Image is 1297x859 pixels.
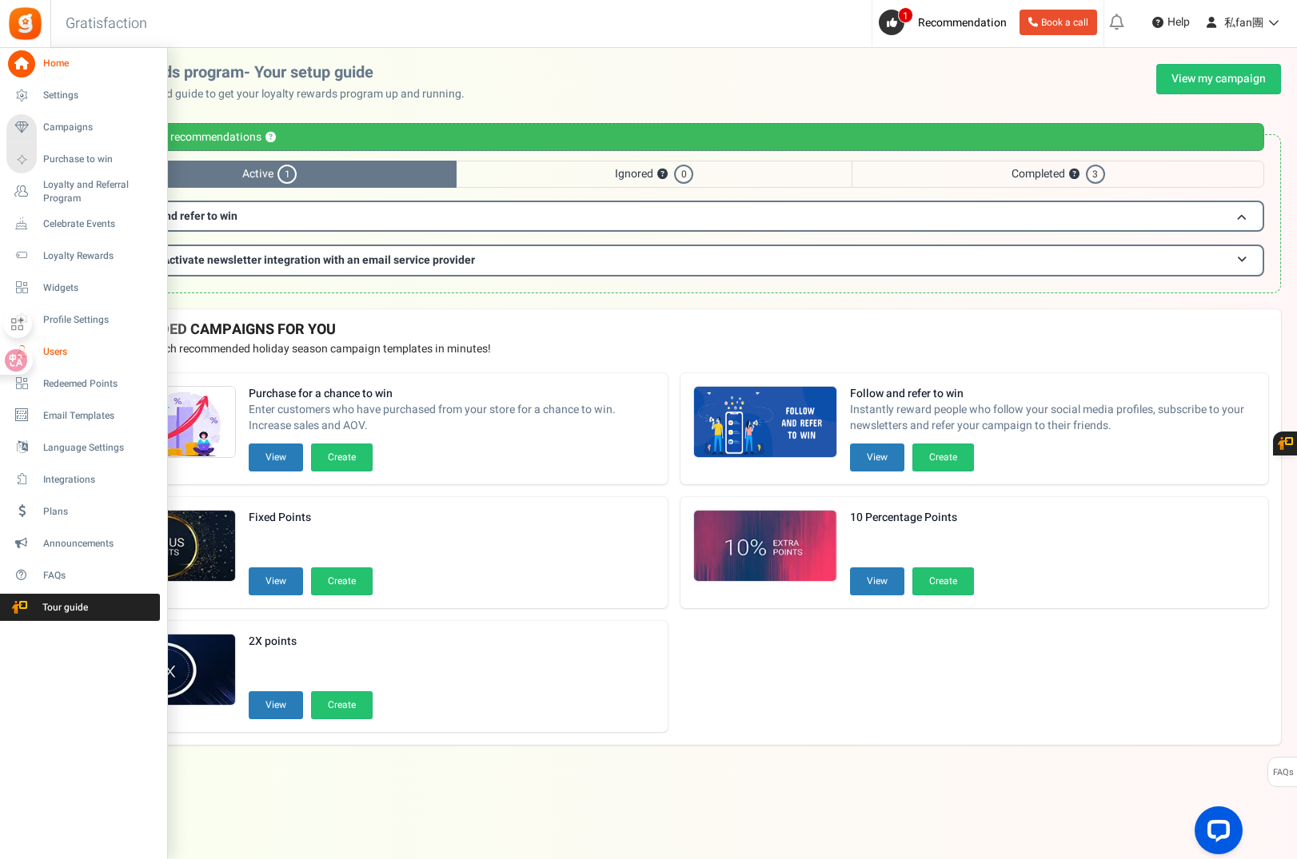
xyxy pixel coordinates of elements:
span: Plans [43,505,155,519]
button: View [850,443,904,471]
span: Redeemed Points [43,377,155,391]
span: Enter customers who have purchased from your store for a chance to win. Increase sales and AOV. [249,402,655,434]
button: Create [311,443,373,471]
span: Celebrate Events [43,217,155,231]
strong: Fixed Points [249,510,373,526]
a: Announcements [6,530,160,557]
p: Use this personalized guide to get your loyalty rewards program up and running. [66,86,477,102]
button: ? [1069,169,1080,180]
span: Announcements [43,537,155,551]
a: Language Settings [6,434,160,461]
a: Book a call [1020,10,1097,35]
span: 0 [674,165,693,184]
a: Integrations [6,466,160,493]
a: Email Templates [6,402,160,429]
span: Instantly reward people who follow your social media profiles, subscribe to your newsletters and ... [850,402,1256,434]
img: Recommended Campaigns [694,511,836,583]
span: Integrations [43,473,155,487]
a: Settings [6,82,160,109]
a: Campaigns [6,114,160,141]
strong: 10 Percentage Points [850,510,974,526]
span: Home [43,57,155,70]
a: 1 Recommendation [879,10,1013,35]
span: 1 [898,7,913,23]
strong: Follow and refer to win [850,386,1256,402]
span: Purchase to win [43,153,155,166]
a: Redeemed Points [6,370,160,397]
span: Active [83,161,457,188]
button: View [249,567,303,595]
span: Ignored [457,161,852,188]
strong: Purchase for a chance to win [249,386,655,402]
button: View [850,567,904,595]
button: Create [912,567,974,595]
a: Purchase to win [6,146,160,173]
a: Users [6,338,160,365]
a: View my campaign [1156,64,1281,94]
span: Help [1163,14,1190,30]
a: Help [1146,10,1196,35]
span: 3 [1086,165,1105,184]
span: Language Settings [43,441,155,455]
p: Preview and launch recommended holiday season campaign templates in minutes! [79,341,1268,357]
a: Plans [6,498,160,525]
button: View [249,443,303,471]
img: Recommended Campaigns [694,387,836,459]
span: 私fan團 [1224,14,1263,31]
h3: Gratisfaction [48,8,165,40]
span: Profile Settings [43,313,155,327]
span: Completed [852,161,1264,188]
button: Create [912,443,974,471]
span: FAQs [1272,758,1294,788]
span: Follow and refer to win [122,208,237,225]
a: Home [6,50,160,78]
a: Loyalty and Referral Program [6,178,160,205]
a: Celebrate Events [6,210,160,237]
h4: RECOMMENDED CAMPAIGNS FOR YOU [79,322,1268,338]
span: Settings [43,89,155,102]
span: Loyalty and Referral Program [43,178,160,205]
span: Activate newsletter integration with an email service provider [162,252,475,268]
button: Create [311,691,373,719]
button: ? [265,133,276,143]
h2: Loyalty rewards program- Your setup guide [66,64,477,82]
span: Users [43,345,155,359]
span: FAQs [43,569,155,583]
button: View [249,691,303,719]
span: Tour guide [7,601,119,614]
span: Loyalty Rewards [43,249,155,263]
span: Campaigns [43,121,155,134]
span: Email Templates [43,409,155,423]
div: Personalized recommendations [83,123,1264,151]
span: 1 [277,165,297,184]
a: Profile Settings [6,306,160,333]
img: Gratisfaction [7,6,43,42]
button: Create [311,567,373,595]
a: Loyalty Rewards [6,242,160,269]
span: Recommendation [918,14,1007,31]
strong: 2X points [249,634,373,650]
a: FAQs [6,562,160,589]
a: Widgets [6,274,160,301]
span: Widgets [43,281,155,295]
button: ? [657,169,668,180]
